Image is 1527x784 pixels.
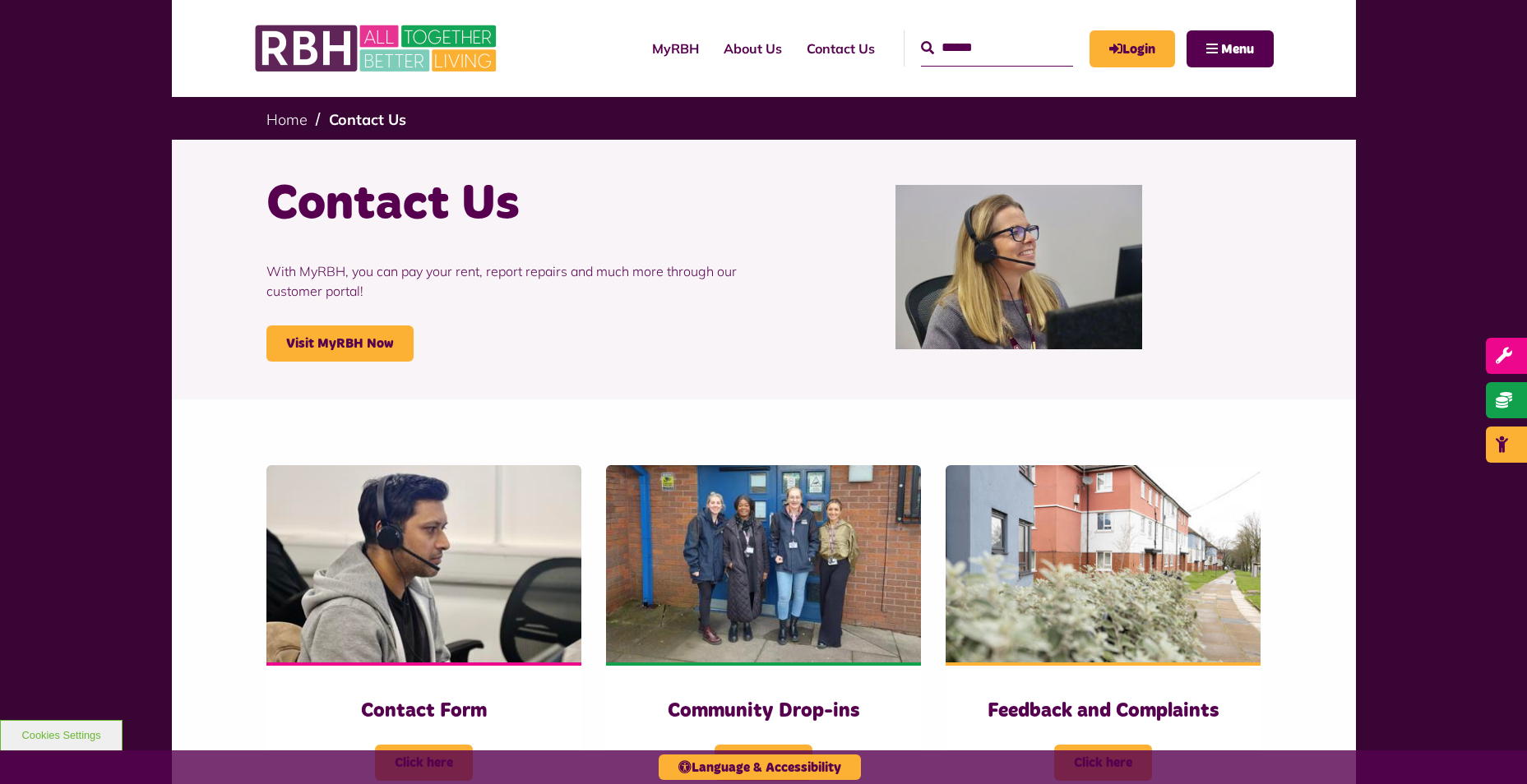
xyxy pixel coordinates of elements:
[266,465,581,662] img: Contact Centre February 2024 (4)
[299,699,548,724] h3: Contact Form
[329,110,406,129] a: Contact Us
[266,110,308,129] a: Home
[946,465,1261,662] img: SAZMEDIA RBH 22FEB24 97
[659,754,861,780] button: Language & Accessibility
[639,699,888,724] h3: Community Drop-ins
[1187,30,1274,67] button: Navigation
[1453,710,1527,784] iframe: Netcall Web Assistant for live chat
[1054,745,1152,781] span: Click here
[266,237,752,325] p: With MyRBH, you can pay your rent, report repairs and much more through our customer portal!
[640,26,711,71] a: MyRBH
[606,465,921,662] img: Heywood Drop In 2024
[1221,43,1254,56] span: Menu
[266,325,414,362] a: Visit MyRBH Now
[715,745,812,781] span: Click here
[794,26,887,71] a: Contact Us
[375,745,473,781] span: Click here
[711,26,794,71] a: About Us
[254,16,501,81] img: RBH
[895,185,1142,349] img: Contact Centre February 2024 (1)
[266,173,752,237] h1: Contact Us
[1090,30,1175,67] a: MyRBH
[979,699,1228,724] h3: Feedback and Complaints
